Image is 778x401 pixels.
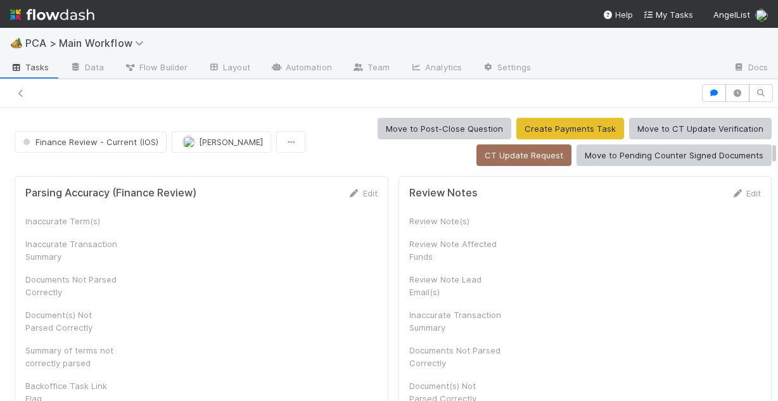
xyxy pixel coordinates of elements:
button: Move to CT Update Verification [629,118,772,139]
span: [PERSON_NAME] [199,137,263,147]
span: Tasks [10,61,49,73]
a: Automation [260,58,342,79]
a: Flow Builder [114,58,198,79]
a: Settings [472,58,541,79]
a: Data [60,58,114,79]
a: Layout [198,58,260,79]
button: Move to Pending Counter Signed Documents [577,144,772,166]
img: logo-inverted-e16ddd16eac7371096b0.svg [10,4,94,25]
span: 🏕️ [10,37,23,48]
div: Inaccurate Transaction Summary [409,309,504,334]
div: Inaccurate Term(s) [25,215,120,227]
button: Move to Post-Close Question [378,118,511,139]
span: My Tasks [643,10,693,20]
div: Review Note Lead Email(s) [409,273,504,298]
span: Flow Builder [124,61,188,73]
button: Finance Review - Current (IOS) [15,131,167,153]
div: Document(s) Not Parsed Correctly [25,309,120,334]
span: PCA > Main Workflow [25,37,150,49]
h5: Review Notes [409,187,478,200]
div: Documents Not Parsed Correctly [409,344,504,369]
div: Documents Not Parsed Correctly [25,273,120,298]
button: Create Payments Task [516,118,624,139]
a: Team [342,58,400,79]
a: Docs [723,58,778,79]
a: Edit [348,188,378,198]
img: avatar_487f705b-1efa-4920-8de6-14528bcda38c.png [182,136,195,148]
div: Help [603,8,633,21]
div: Inaccurate Transaction Summary [25,238,120,263]
a: My Tasks [643,8,693,21]
span: AngelList [713,10,750,20]
span: Finance Review - Current (IOS) [20,137,158,147]
div: Summary of terms not correctly parsed [25,344,120,369]
div: Review Note(s) [409,215,504,227]
button: [PERSON_NAME] [172,131,271,153]
h5: Parsing Accuracy (Finance Review) [25,187,196,200]
img: avatar_1c530150-f9f0-4fb8-9f5d-006d570d4582.png [755,9,768,22]
a: Analytics [400,58,472,79]
div: Review Note Affected Funds [409,238,504,263]
button: CT Update Request [476,144,571,166]
a: Edit [731,188,761,198]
